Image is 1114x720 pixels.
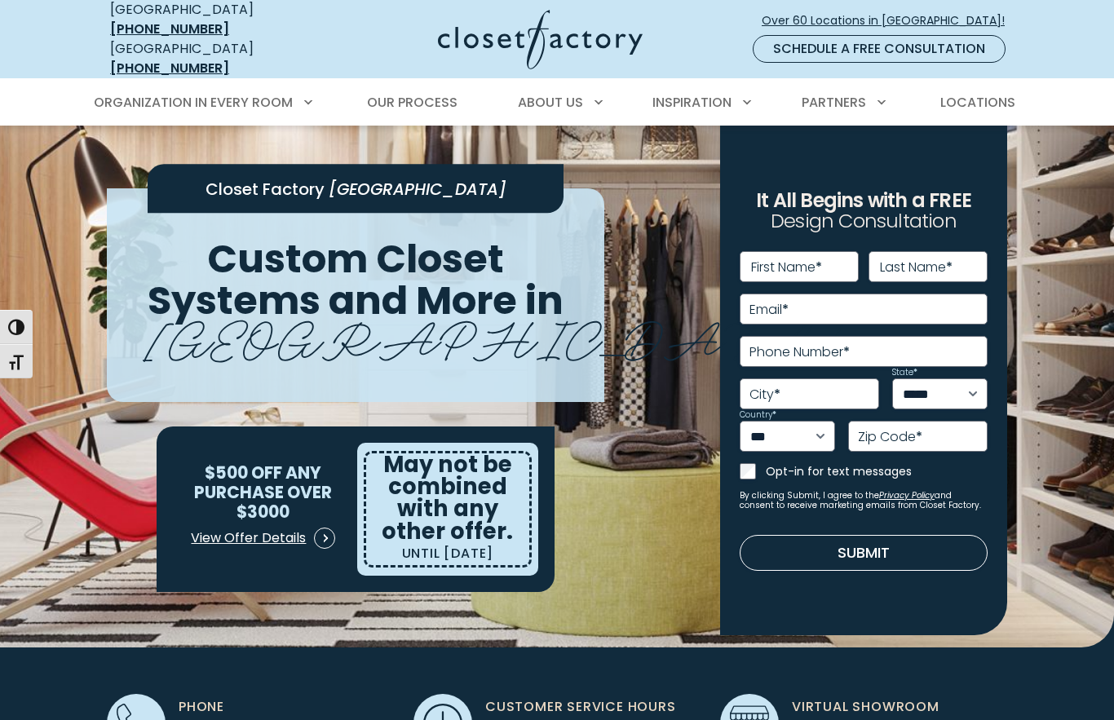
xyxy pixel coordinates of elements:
[740,491,988,510] small: By clicking Submit, I agree to the and consent to receive marketing emails from Closet Factory.
[652,93,732,112] span: Inspiration
[438,10,643,69] img: Closet Factory Logo
[753,35,1006,63] a: Schedule a Free Consultation
[892,369,917,377] label: State
[382,448,513,547] span: May not be combined with any other offer.
[940,93,1015,112] span: Locations
[329,178,506,201] span: [GEOGRAPHIC_DATA]
[110,59,229,77] a: [PHONE_NUMBER]
[749,388,780,401] label: City
[402,542,494,565] p: UNTIL [DATE]
[144,298,842,372] span: [GEOGRAPHIC_DATA]
[766,463,988,479] label: Opt-in for text messages
[761,7,1019,35] a: Over 60 Locations in [GEOGRAPHIC_DATA]!
[205,462,282,485] span: $500 OFF
[751,261,822,274] label: First Name
[756,187,971,214] span: It All Begins with a FREE
[110,20,229,38] a: [PHONE_NUMBER]
[792,697,939,717] span: Virtual Showroom
[879,489,935,501] a: Privacy Policy
[740,535,988,571] button: Submit
[749,303,789,316] label: Email
[740,411,776,419] label: Country
[148,232,564,328] span: Custom Closet Systems and More in
[802,93,866,112] span: Partners
[110,39,310,78] div: [GEOGRAPHIC_DATA]
[485,697,676,717] span: Customer Service Hours
[194,462,332,524] span: ANY PURCHASE OVER $3000
[206,178,325,201] span: Closet Factory
[858,431,922,444] label: Zip Code
[771,208,957,235] span: Design Consultation
[94,93,293,112] span: Organization in Every Room
[190,522,336,554] a: View Offer Details
[179,697,224,717] span: Phone
[518,93,583,112] span: About Us
[762,12,1018,29] span: Over 60 Locations in [GEOGRAPHIC_DATA]!
[191,528,306,548] span: View Offer Details
[367,93,458,112] span: Our Process
[82,80,1032,126] nav: Primary Menu
[880,261,953,274] label: Last Name
[749,346,850,359] label: Phone Number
